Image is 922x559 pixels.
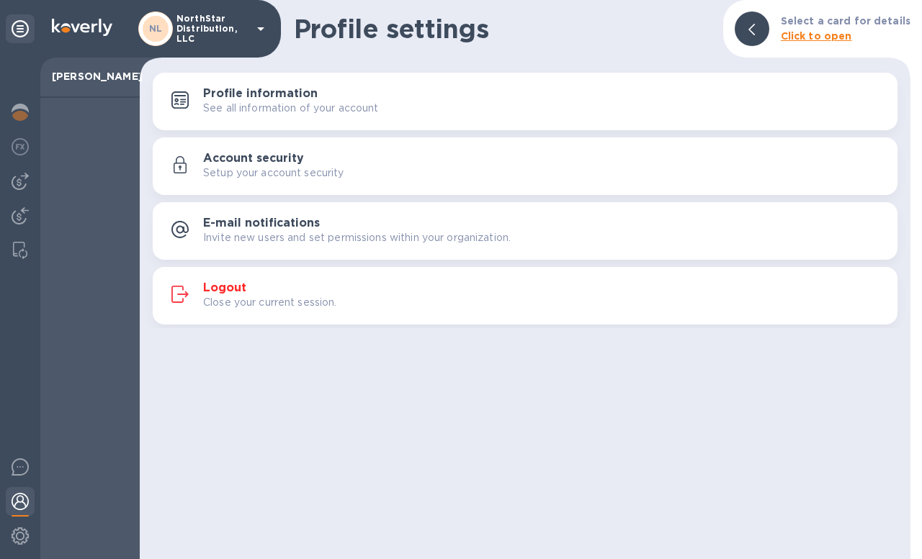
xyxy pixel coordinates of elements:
[203,281,246,295] h3: Logout
[6,14,35,43] div: Unpin categories
[203,87,318,101] h3: Profile information
[203,295,337,310] p: Close your current session.
[149,23,163,34] b: NL
[153,73,898,130] button: Profile informationSee all information of your account
[203,230,511,245] p: Invite new users and set permissions within your organization.
[781,30,852,42] b: Click to open
[153,137,898,195] button: Account securitySetup your account security
[203,152,304,165] h3: Account security
[203,217,320,230] h3: E-mail notifications
[12,138,29,155] img: Foreign exchange
[153,202,898,260] button: E-mail notificationsInvite new users and set permissions within your organization.
[203,165,344,181] p: Setup your account security
[781,15,910,27] b: Select a card for details
[176,14,249,44] p: NorthStar Distribution, LLC
[52,69,128,83] p: [PERSON_NAME]
[52,19,112,36] img: Logo
[153,267,898,324] button: LogoutClose your current session.
[203,101,379,116] p: See all information of your account
[294,14,712,44] h1: Profile settings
